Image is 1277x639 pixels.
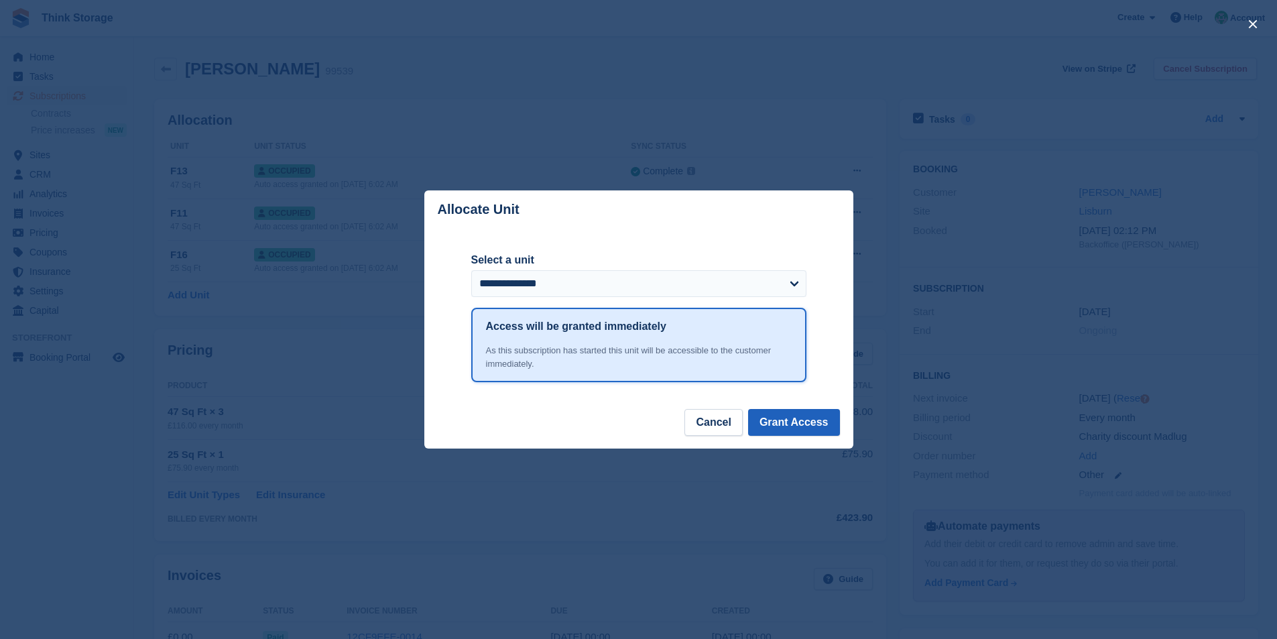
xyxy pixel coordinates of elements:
p: Allocate Unit [438,202,520,217]
button: Cancel [684,409,742,436]
button: close [1242,13,1264,35]
label: Select a unit [471,252,806,268]
button: Grant Access [748,409,840,436]
div: As this subscription has started this unit will be accessible to the customer immediately. [486,344,792,370]
h1: Access will be granted immediately [486,318,666,335]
